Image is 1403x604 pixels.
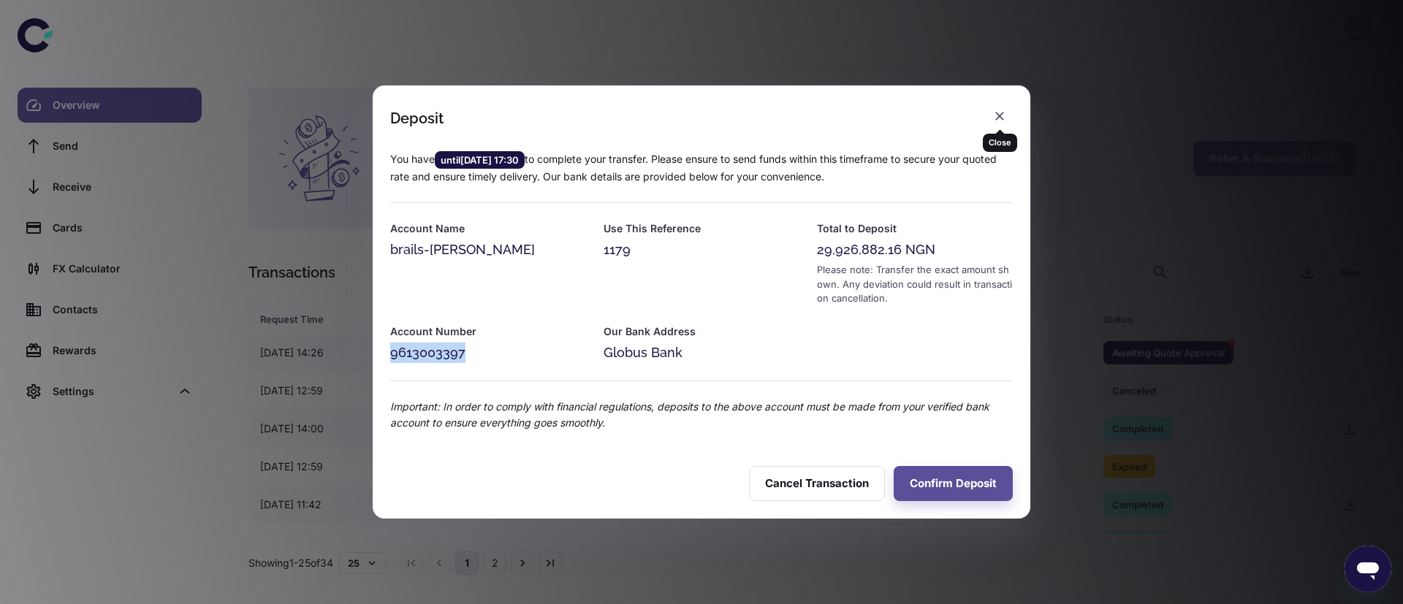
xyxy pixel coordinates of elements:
[390,399,1013,431] p: Important: In order to comply with financial regulations, deposits to the above account must be m...
[604,240,799,260] div: 1179
[390,151,1013,185] p: You have to complete your transfer. Please ensure to send funds within this timeframe to secure y...
[983,134,1017,152] div: Close
[390,110,444,127] div: Deposit
[604,343,799,363] div: Globus Bank
[1345,546,1391,592] iframe: Button to launch messaging window
[604,324,799,340] h6: Our Bank Address
[435,153,525,167] span: until [DATE] 17:30
[390,343,586,363] div: 9613003397
[390,324,586,340] h6: Account Number
[390,221,586,237] h6: Account Name
[817,221,1013,237] h6: Total to Deposit
[817,240,1013,260] div: 29,926,882.16 NGN
[817,263,1013,306] div: Please note: Transfer the exact amount shown. Any deviation could result in transaction cancellat...
[390,240,586,260] div: brails-[PERSON_NAME]
[894,466,1013,501] button: Confirm Deposit
[604,221,799,237] h6: Use This Reference
[749,466,885,501] button: Cancel Transaction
